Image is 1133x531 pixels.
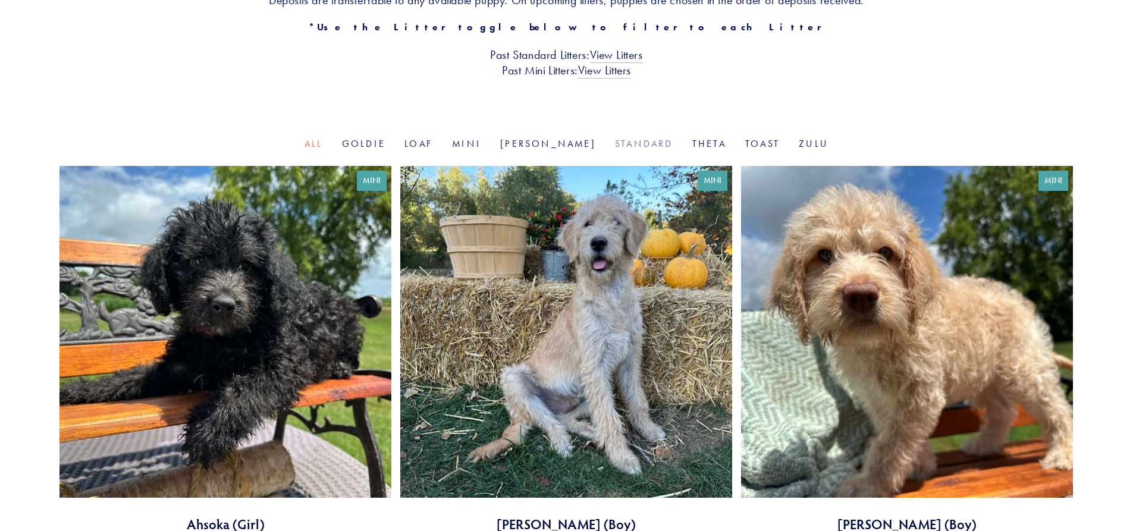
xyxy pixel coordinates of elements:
a: View Litters [578,63,631,78]
a: Toast [745,138,780,149]
strong: *Use the Litter toggle below to filter to each Litter [309,21,824,33]
a: [PERSON_NAME] [500,138,596,149]
a: Zulu [799,138,828,149]
h3: Past Standard Litters: Past Mini Litters: [59,47,1074,78]
a: Mini [452,138,481,149]
a: All [305,138,323,149]
a: Theta [692,138,726,149]
a: View Litters [590,48,643,63]
a: Goldie [342,138,385,149]
a: Loaf [404,138,433,149]
a: Standard [615,138,673,149]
